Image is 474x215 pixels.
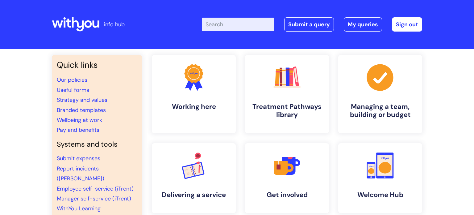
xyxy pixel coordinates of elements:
a: Submit expenses [57,155,100,162]
h4: Systems and tools [57,140,137,149]
h4: Treatment Pathways library [250,103,324,119]
a: Welcome Hub [338,143,422,213]
a: Branded templates [57,106,106,114]
a: Submit a query [284,17,334,32]
h4: Managing a team, building or budget [343,103,417,119]
p: info hub [104,19,125,29]
h4: Delivering a service [157,191,231,199]
a: Employee self-service (iTrent) [57,185,134,192]
a: Get involved [245,143,329,213]
a: Working here [152,55,236,133]
h4: Welcome Hub [343,191,417,199]
a: Report incidents ([PERSON_NAME]) [57,165,104,182]
a: Managing a team, building or budget [338,55,422,133]
h3: Quick links [57,60,137,70]
a: Manager self-service (iTrent) [57,195,131,202]
a: Pay and benefits [57,126,99,134]
a: Our policies [57,76,87,84]
a: Delivering a service [152,143,236,213]
a: My queries [344,17,382,32]
a: WithYou Learning [57,205,101,212]
a: Treatment Pathways library [245,55,329,133]
a: Useful forms [57,86,89,94]
h4: Working here [157,103,231,111]
h4: Get involved [250,191,324,199]
a: Sign out [392,17,422,32]
a: Wellbeing at work [57,116,102,124]
input: Search [202,18,274,31]
div: | - [202,17,422,32]
a: Strategy and values [57,96,107,104]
